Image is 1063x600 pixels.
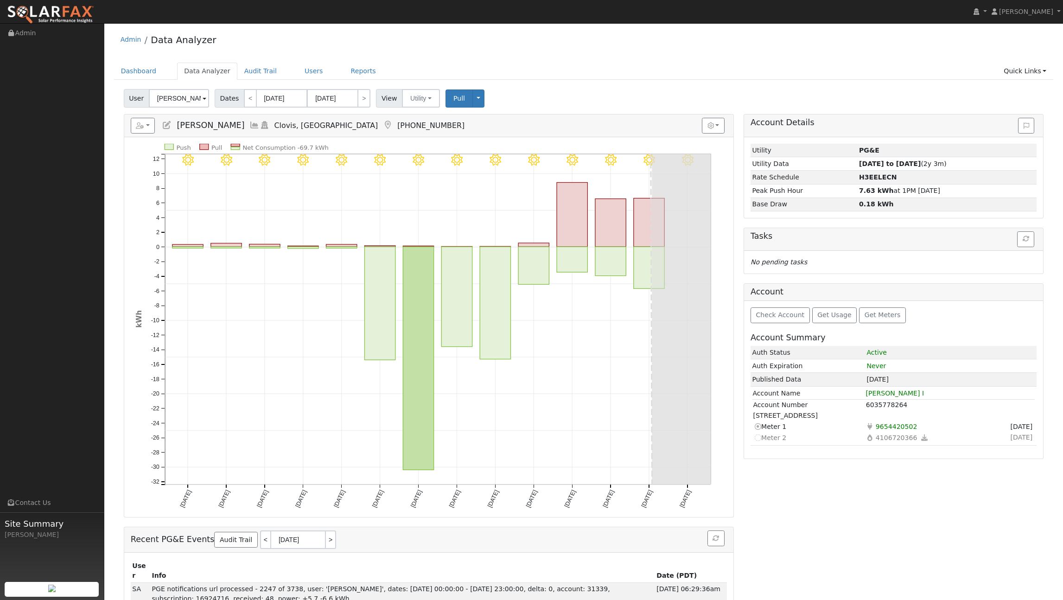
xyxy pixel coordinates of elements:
rect: onclick="" [287,247,318,249]
td: Never [865,359,1037,373]
text: [DATE] [563,489,577,509]
th: Info [150,559,655,582]
i: 8/10 - Clear [605,154,616,166]
button: Get Usage [812,307,857,323]
text: -20 [151,390,159,397]
text: 6 [156,200,159,206]
td: 6035778264 [866,400,1035,411]
i: 8/06 - Clear [451,154,463,166]
rect: onclick="" [249,247,280,248]
text: -28 [151,449,159,456]
text: [DATE] [256,489,270,509]
text: kWh [134,310,143,328]
text: [DATE] [371,489,385,509]
h5: Account [751,287,783,296]
rect: onclick="" [634,198,664,247]
h5: Account Summary [751,333,1037,343]
text: -24 [151,420,159,427]
a: Admin [121,36,141,43]
button: Refresh [1017,231,1034,247]
text: [DATE] [217,489,231,509]
h5: Account Details [751,118,1037,128]
strong: 7.63 kWh [859,187,894,194]
i: Gas [866,433,874,442]
td: Base Draw [751,198,858,211]
span: Dates [215,89,244,108]
text: -32 [151,479,159,485]
strong: 0.18 kWh [859,200,894,208]
text: 4 [156,215,159,221]
a: Users [298,63,330,80]
text: -10 [151,317,159,324]
a: Reports [344,63,383,80]
input: Select a User [149,89,209,108]
a: Map [382,121,393,130]
a: Data Analyzer [177,63,237,80]
rect: onclick="" [249,244,280,247]
rect: onclick="" [287,246,318,247]
text: -30 [151,464,159,471]
td: Utility Data [751,157,858,171]
a: Edit User (31015) [162,121,172,130]
i: Current meter [753,421,761,431]
text: [DATE] [525,489,539,509]
rect: onclick="" [557,183,587,247]
rect: onclick="" [172,244,203,247]
text: [DATE] [602,489,616,509]
a: > [357,89,370,108]
td: Auth Expiration [751,359,865,373]
span: View [376,89,402,108]
td: [PERSON_NAME] I [866,388,1035,399]
span: [PHONE_NUMBER] [397,121,465,130]
i: 8/01 - Clear [259,154,270,166]
td: Peak Push Hour [751,184,858,198]
th: User [131,559,150,582]
strong: ID: 16924716, authorized: 06/03/25 [859,147,879,154]
span: [DATE] [866,376,889,383]
text: [DATE] [409,489,423,509]
text: Net Consumption -69.7 kWh [242,144,328,151]
i: Not selectable [753,433,761,442]
i: Electricity [866,421,874,431]
i: 7/31 - Clear [220,154,232,166]
text: -4 [154,273,159,280]
button: Issue History [1018,118,1034,134]
text: 12 [153,156,159,162]
text: [DATE] [332,489,346,509]
span: Usage Point: 9654420502 Service Agreement ID: 6037658748 [874,421,919,432]
text: -2 [154,259,159,265]
span: (2y 3m) [859,160,947,167]
i: 8/04 - Clear [374,154,386,166]
text: -8 [154,303,159,309]
i: 7/30 - Clear [182,154,193,166]
th: Date (PDT) [655,559,727,582]
button: Get Meters [859,307,906,323]
i: 8/03 - Clear [336,154,347,166]
rect: onclick="" [364,246,395,247]
span: Get Meters [865,311,901,319]
text: -18 [151,376,159,383]
text: -16 [151,361,159,368]
span: Get Usage [817,311,851,319]
rect: onclick="" [480,247,510,359]
rect: onclick="" [518,247,549,284]
i: 8/08 - Clear [528,154,540,166]
a: Audit Trail [214,532,257,548]
div: [PERSON_NAME] [5,530,99,540]
text: Push [176,144,191,151]
a: Data Analyzer [151,34,216,45]
span: Usage Point: 4106720366 Service Agreement ID: 6035778493 [874,432,919,443]
a: < [260,530,270,549]
td: Account Name [752,388,865,399]
rect: onclick="" [364,247,395,360]
text: 2 [156,229,159,236]
a: Login As (last Never) [260,121,270,130]
text: [DATE] [486,489,500,509]
a: < [244,89,257,108]
i: 8/07 - Clear [490,154,501,166]
td: at 1PM [DATE] [858,184,1037,198]
rect: onclick="" [211,247,242,248]
text: -12 [151,332,159,338]
text: Pull [211,144,222,151]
